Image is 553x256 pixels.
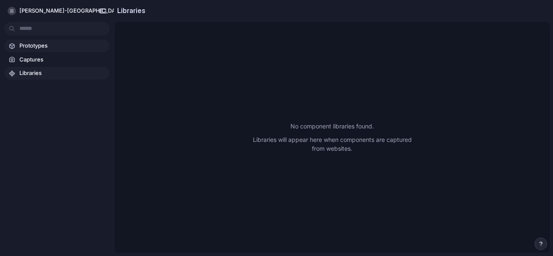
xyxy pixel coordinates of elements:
[19,42,106,50] span: Prototypes
[4,67,110,80] a: Libraries
[248,135,416,153] p: Libraries will appear here when components are captured from websites.
[19,56,106,64] span: Captures
[114,5,145,16] h2: Libraries
[4,40,110,52] a: Prototypes
[19,7,124,15] span: [PERSON_NAME]-[GEOGRAPHIC_DATA]
[248,122,416,131] p: No component libraries found.
[4,4,137,18] button: [PERSON_NAME]-[GEOGRAPHIC_DATA]
[4,53,110,66] a: Captures
[19,69,106,77] span: Libraries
